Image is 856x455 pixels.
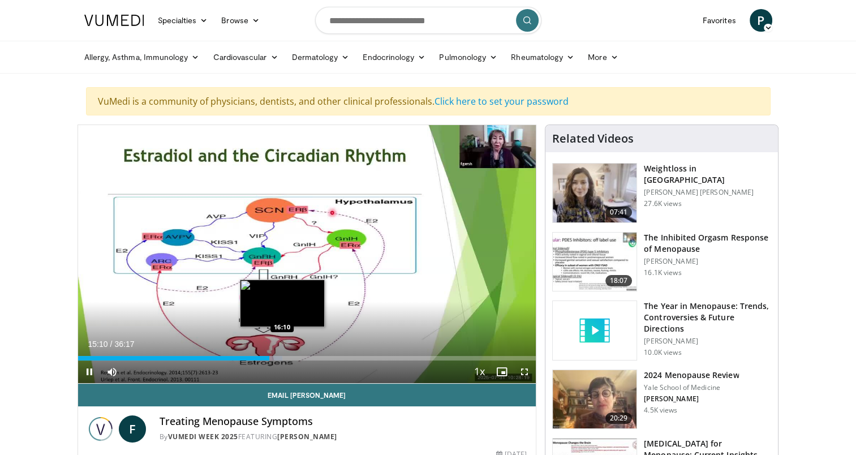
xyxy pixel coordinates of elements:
span: 18:07 [605,275,633,286]
a: Allergy, Asthma, Immunology [78,46,207,68]
img: Vumedi Week 2025 [87,415,114,443]
p: [PERSON_NAME] [644,257,771,266]
a: F [119,415,146,443]
a: Rheumatology [504,46,581,68]
button: Fullscreen [513,360,536,383]
video-js: Video Player [78,125,536,384]
a: Vumedi Week 2025 [168,432,238,441]
a: Specialties [151,9,215,32]
a: [PERSON_NAME] [277,432,337,441]
button: Mute [101,360,123,383]
h4: Related Videos [552,132,634,145]
a: Cardiovascular [206,46,285,68]
div: By FEATURING [160,432,527,442]
h3: The Year in Menopause: Trends, Controversies & Future Directions [644,301,771,334]
div: Progress Bar [78,356,536,360]
a: 18:07 The Inhibited Orgasm Response of Menopause [PERSON_NAME] 16.1K views [552,232,771,292]
span: 15:10 [88,340,108,349]
a: Favorites [696,9,743,32]
a: P [750,9,772,32]
img: VuMedi Logo [84,15,144,26]
span: 07:41 [605,207,633,218]
p: 16.1K views [644,268,681,277]
p: [PERSON_NAME] [PERSON_NAME] [644,188,771,197]
img: video_placeholder_short.svg [553,301,636,360]
img: image.jpeg [240,280,325,327]
a: Browse [214,9,266,32]
span: 36:17 [114,340,134,349]
img: 9983fed1-7565-45be-8934-aef1103ce6e2.150x105_q85_crop-smart_upscale.jpg [553,164,636,222]
h3: Weightloss in [GEOGRAPHIC_DATA] [644,163,771,186]
img: 283c0f17-5e2d-42ba-a87c-168d447cdba4.150x105_q85_crop-smart_upscale.jpg [553,233,636,291]
h3: 2024 Menopause Review [644,370,739,381]
a: More [581,46,625,68]
div: VuMedi is a community of physicians, dentists, and other clinical professionals. [86,87,771,115]
a: 20:29 2024 Menopause Review Yale School of Medicine [PERSON_NAME] 4.5K views [552,370,771,430]
a: The Year in Menopause: Trends, Controversies & Future Directions [PERSON_NAME] 10.0K views [552,301,771,360]
img: 692f135d-47bd-4f7e-b54d-786d036e68d3.150x105_q85_crop-smart_upscale.jpg [553,370,636,429]
button: Enable picture-in-picture mode [491,360,513,383]
span: 20:29 [605,413,633,424]
h4: Treating Menopause Symptoms [160,415,527,428]
input: Search topics, interventions [315,7,541,34]
p: 27.6K views [644,199,681,208]
a: Dermatology [285,46,356,68]
p: Yale School of Medicine [644,383,739,392]
h3: The Inhibited Orgasm Response of Menopause [644,232,771,255]
p: [PERSON_NAME] [644,337,771,346]
button: Pause [78,360,101,383]
a: Email [PERSON_NAME] [78,384,536,406]
a: 07:41 Weightloss in [GEOGRAPHIC_DATA] [PERSON_NAME] [PERSON_NAME] 27.6K views [552,163,771,223]
p: 10.0K views [644,348,681,357]
button: Playback Rate [468,360,491,383]
span: / [110,340,113,349]
a: Endocrinology [356,46,432,68]
a: Pulmonology [432,46,504,68]
p: 4.5K views [644,406,677,415]
a: Click here to set your password [435,95,569,108]
p: [PERSON_NAME] [644,394,739,404]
